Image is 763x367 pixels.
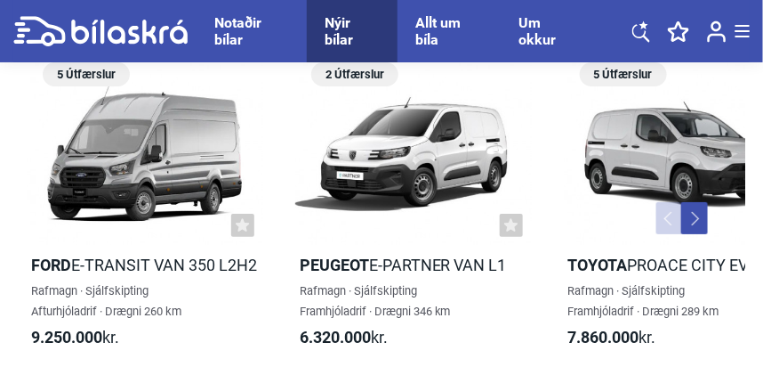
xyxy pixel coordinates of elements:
span: Rafmagn · Sjálfskipting Framhjóladrif · Drægni 346 km [300,284,451,318]
button: Next [681,202,708,234]
a: Um okkur [519,14,579,48]
b: 9.250.000 [31,328,102,347]
b: Toyota [568,256,628,274]
span: 2 Útfærslur [320,62,390,86]
a: 5 ÚtfærslurForde-Transit Van 350 L2H2Rafmagn · SjálfskiptingAfturhjóladrif · Drægni 260 km9.250.0... [27,56,263,363]
span: kr. [300,327,388,347]
a: Notaðir bílar [214,14,289,48]
button: Previous [656,202,683,234]
a: Allt um bíla [415,14,484,48]
b: 7.860.000 [568,328,639,347]
span: kr. [31,327,119,347]
span: 5 Útfærslur [589,62,658,86]
b: Peugeot [300,256,369,274]
a: Nýir bílar [325,14,380,48]
h2: e-Transit Van 350 L2H2 [27,255,263,275]
span: 5 Útfærslur [52,62,121,86]
span: Rafmagn · Sjálfskipting Afturhjóladrif · Drægni 260 km [31,284,181,318]
span: Rafmagn · Sjálfskipting Framhjóladrif · Drægni 289 km [568,284,719,318]
a: 2 ÚtfærslurPeugeote-Partner Van L1Rafmagn · SjálfskiptingFramhjóladrif · Drægni 346 km6.320.000kr. [295,56,532,363]
span: kr. [568,327,656,347]
b: 6.320.000 [300,328,371,347]
b: Ford [31,256,71,274]
img: user-login.svg [707,20,727,43]
h2: e-Partner Van L1 [295,255,532,275]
